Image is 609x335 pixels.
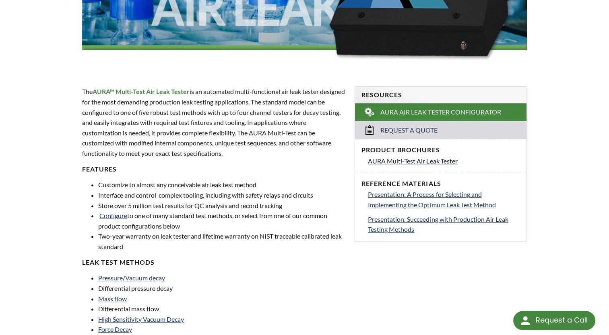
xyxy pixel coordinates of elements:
[93,88,190,95] strong: AURA™ Multi-Test Air Leak Tester
[355,121,526,139] a: Request a Quote
[98,200,345,211] li: Store over 5 million test results for QC analysis and record tracking
[98,190,345,200] li: Interface and control complex tooling, including with safety relays and circuits
[82,258,345,267] h4: Leak Test Methods
[513,311,595,330] div: Request a Call
[98,210,345,231] li: to one of many standard test methods, or select from one of our common product configurations below
[535,311,587,329] div: Request a Call
[99,212,127,219] a: Configure
[82,86,345,158] p: The is an automated multi-functional air leak tester designed for the most demanding production l...
[361,180,520,188] h4: Reference Materials
[380,108,501,116] span: AURA Air Leak Tester Configurator
[98,283,345,294] li: Differential pressure decay
[98,295,127,302] a: Mass flow
[368,190,495,208] span: Presentation: A Process for Selecting and Implementing the Optimum Leak Test Method
[98,180,345,190] li: Customize to almost any conceivable air leak test method
[368,156,520,166] a: AURA Multi-Test Air Leak Tester
[98,231,345,251] li: Two-year warranty on leak tester and lifetime warranty on NIST traceable calibrated leak standard
[368,214,520,235] a: Presentation: Succeeding with Production Air Leak Testing Methods
[368,215,508,233] span: Presentation: Succeeding with Production Air Leak Testing Methods
[98,325,132,333] a: Force Decay
[519,314,532,327] img: round button
[368,157,457,165] span: AURA Multi-Test Air Leak Tester
[361,146,520,154] h4: Product Brochures
[368,189,520,210] a: Presentation: A Process for Selecting and Implementing the Optimum Leak Test Method
[98,304,345,314] li: Differential mass flow
[380,126,438,135] span: Request a Quote
[98,274,165,282] a: Pressure/Vacuum decay
[82,165,345,174] h4: Features
[361,91,520,99] h4: Resources
[98,315,184,323] a: High Sensitivity Vacuum Decay
[355,103,526,121] a: AURA Air Leak Tester Configurator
